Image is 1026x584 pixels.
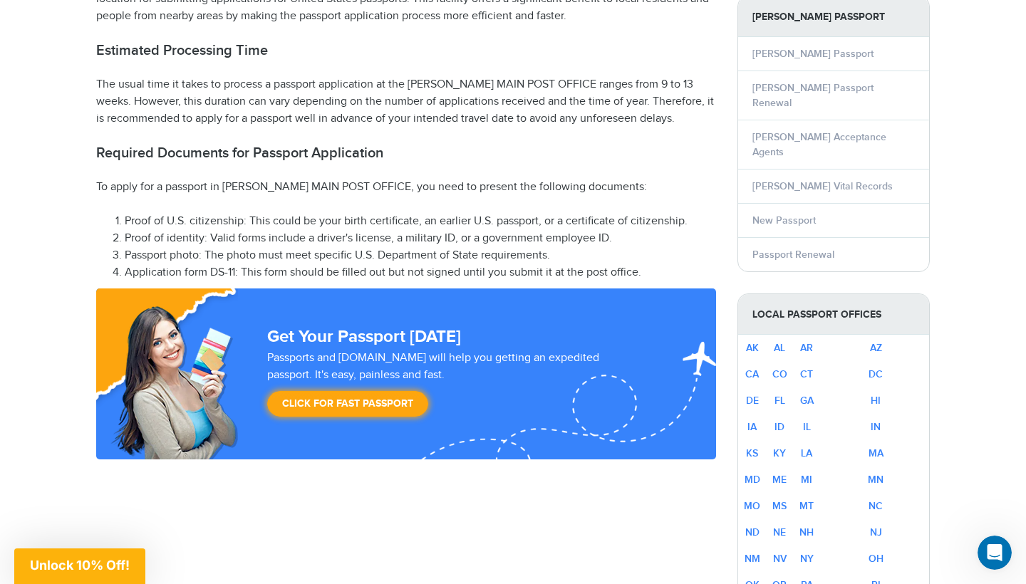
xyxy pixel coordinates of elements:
p: To apply for a passport in [PERSON_NAME] MAIN POST OFFICE, you need to present the following docu... [96,179,716,196]
strong: Local Passport Offices [738,294,929,335]
a: [PERSON_NAME] Passport Renewal [752,82,874,109]
a: HI [871,395,881,407]
div: Passports and [DOMAIN_NAME] will help you getting an expedited passport. It's easy, painless and ... [261,350,651,424]
a: ID [774,421,784,433]
h2: Estimated Processing Time [96,42,716,59]
a: New Passport [752,214,816,226]
a: MA [869,447,883,459]
a: NV [773,553,787,565]
a: IA [747,421,757,433]
a: AK [746,342,759,354]
a: IL [803,421,811,433]
iframe: Intercom live chat [978,536,1012,570]
a: [PERSON_NAME] Acceptance Agents [752,131,886,158]
a: AL [774,342,785,354]
a: MS [772,500,787,512]
span: Unlock 10% Off! [30,558,130,573]
li: Proof of identity: Valid forms include a driver's license, a military ID, or a government employe... [125,230,716,247]
a: MT [799,500,814,512]
li: Proof of U.S. citizenship: This could be your birth certificate, an earlier U.S. passport, or a c... [125,213,716,230]
a: OH [869,553,883,565]
a: Passport Renewal [752,249,834,261]
strong: Get Your Passport [DATE] [267,326,461,347]
a: NE [773,526,786,538]
a: IN [871,421,881,433]
a: NH [799,526,814,538]
a: Click for Fast Passport [267,391,428,417]
a: MI [801,474,812,486]
a: GA [800,395,814,407]
a: CT [800,368,813,380]
a: NC [869,500,883,512]
a: ND [745,526,760,538]
li: Passport photo: The photo must meet specific U.S. Department of State requirements. [125,247,716,264]
a: AR [800,342,813,354]
li: Application form DS-11: This form should be filled out but not signed until you submit it at the ... [125,264,716,281]
a: NY [800,553,814,565]
a: NJ [870,526,882,538]
a: DE [746,395,759,407]
a: KY [773,447,786,459]
div: Unlock 10% Off! [14,548,145,584]
a: AZ [870,342,882,354]
a: ME [772,474,787,486]
a: [PERSON_NAME] Passport [752,48,874,60]
a: MD [745,474,760,486]
p: The usual time it takes to process a passport application at the [PERSON_NAME] MAIN POST OFFICE r... [96,76,716,127]
h2: Required Documents for Passport Application [96,145,716,162]
a: KS [746,447,758,459]
a: [PERSON_NAME] Vital Records [752,180,893,192]
a: DC [869,368,883,380]
a: MN [868,474,883,486]
a: FL [774,395,785,407]
a: CO [772,368,787,380]
a: LA [801,447,812,459]
a: MO [744,500,760,512]
a: NM [745,553,760,565]
a: CA [745,368,759,380]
